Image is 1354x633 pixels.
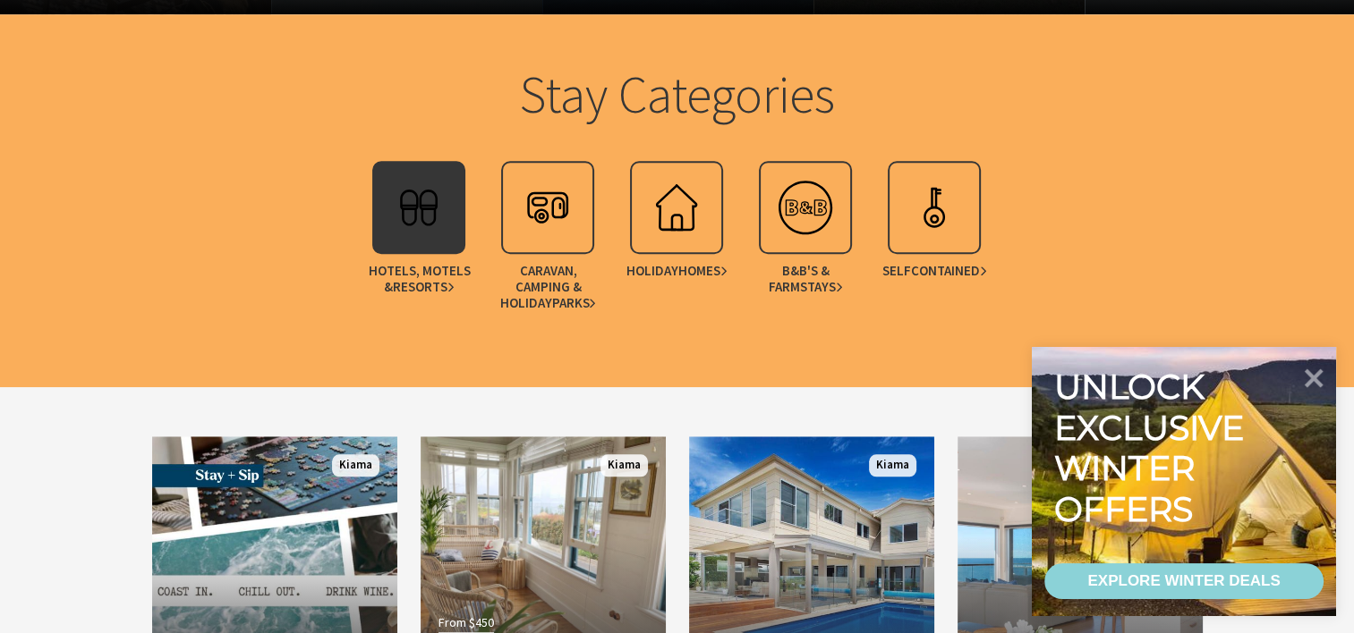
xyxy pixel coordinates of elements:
div: EXPLORE WINTER DEALS [1087,563,1280,599]
span: Resorts [393,279,455,295]
a: EXPLORE WINTER DEALS [1044,563,1324,599]
a: B&B's &Farmstays [741,161,870,320]
img: hotel.svg [383,172,455,243]
span: Caravan, Camping & Holiday [492,263,604,311]
a: HolidayHomes [612,161,741,320]
span: Holiday [626,263,728,279]
img: bedbreakfa.svg [770,172,841,243]
a: Caravan, Camping & HolidayParks [483,161,612,320]
span: Self [882,263,987,279]
a: SelfContained [870,161,999,320]
span: Farmstays [769,279,843,295]
span: Hotels, Motels & [363,263,475,295]
span: Homes [678,263,728,279]
span: Contained [911,263,987,279]
img: campmotor.svg [512,172,583,243]
a: Hotels, Motels &Resorts [354,161,483,320]
span: B&B's & [750,263,862,295]
span: Parks [551,295,596,311]
h2: Stay Categories [327,63,1028,126]
span: Kiama [869,454,916,477]
img: holhouse.svg [641,172,712,243]
div: Unlock exclusive winter offers [1054,367,1252,529]
span: Kiama [600,454,648,477]
span: From $450 [439,612,494,633]
span: Kiama [332,454,379,477]
img: apartment.svg [898,172,970,243]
